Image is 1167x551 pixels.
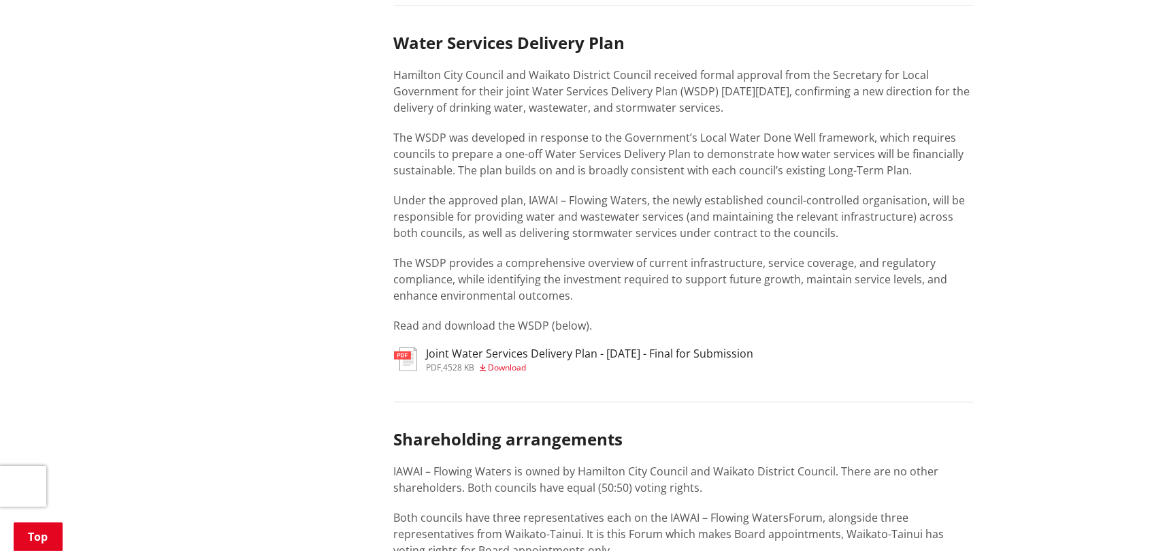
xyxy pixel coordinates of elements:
p: Hamilton City Council and Waikato District Council received formal approval from the Secretary fo... [394,67,974,116]
iframe: Messenger Launcher [1104,494,1153,543]
strong: Shareholding arrangements [394,428,623,450]
p: The WSDP provides a comprehensive overview of current infrastructure, service coverage, and regul... [394,255,974,304]
p: The WSDP was developed in response to the Government’s Local Water Done Well framework, which req... [394,129,974,178]
a: Top [14,522,63,551]
a: Joint Water Services Delivery Plan - [DATE] - Final for Submission pdf,4528 KB Download [394,347,754,372]
p: IAWAI – Flowing Waters is owned by Hamilton City Council and Waikato District Council. There are ... [394,463,974,496]
span: 4528 KB [444,362,475,373]
img: document-pdf.svg [394,347,417,371]
h3: Joint Water Services Delivery Plan - [DATE] - Final for Submission [427,347,754,360]
span: pdf [427,362,442,373]
p: Read and download the WSDP (below). [394,317,974,334]
p: Under the approved plan, IAWAI – Flowing Waters, the newly established council-controlled organis... [394,192,974,241]
strong: Water Services Delivery Plan [394,31,625,54]
div: , [427,364,754,372]
span: Download [489,362,527,373]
